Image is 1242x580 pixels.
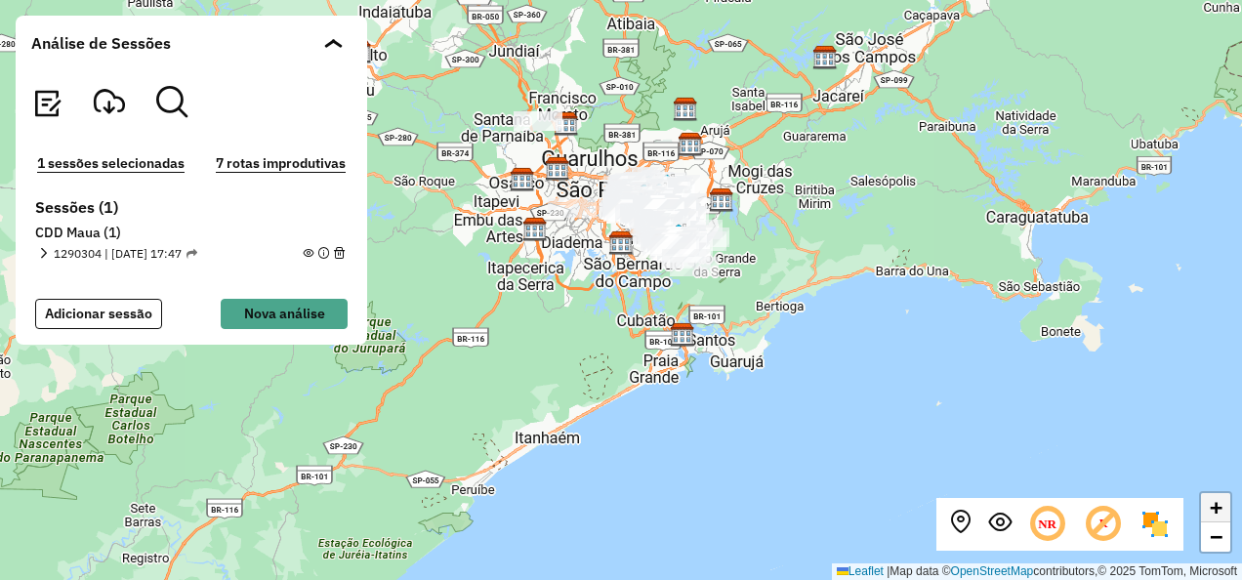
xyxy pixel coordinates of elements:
a: OpenStreetMap [951,564,1034,578]
div: Atividade não roteirizada - DOUGLAS MELO DO NASC [650,236,699,256]
img: CDD Embu [522,217,548,242]
a: Zoom out [1201,522,1230,552]
img: 609 UDC Light WCL Jardim Zaíra [666,223,691,248]
div: Atividade não roteirizada - MERCADINHO THE BIG FAMILY LTDA [514,111,562,131]
button: Nova análise [221,299,348,329]
h6: Sessões (1) [35,198,348,217]
div: Atividade não roteirizada - LIVE MARKET [548,198,597,218]
h6: CDD Maua (1) [35,225,348,242]
span: + [1210,495,1222,519]
div: Atividade não roteirizada - COMERCIAL CEREJEIRA [647,198,696,218]
a: Leaflet [837,564,884,578]
button: Centralizar mapa no depósito ou ponto de apoio [949,511,973,539]
img: CDD Barueri [510,167,535,192]
span: | [887,564,890,578]
div: Map data © contributors,© 2025 TomTom, Microsoft [832,563,1242,580]
img: PA DC [654,173,680,198]
span: − [1210,524,1222,549]
img: Exibir/Ocultar setores [1139,509,1171,540]
button: Visualizar relatório de Roteirização Exportadas [31,86,62,121]
button: Exibir sessão original [988,511,1012,539]
button: 1 sessões selecionadas [31,152,190,175]
img: CDD São Paulo [545,156,570,182]
a: Zoom in [1201,493,1230,522]
div: Atividade não roteirizada - PANIFICADORA HAPPY H [633,197,682,217]
img: CDD Diadema [608,230,634,256]
span: 1290304 | [DATE] 17:47 [54,245,197,263]
img: CDD Praia Grande [670,322,695,348]
button: Adicionar sessão [35,299,162,329]
div: Atividade não roteirizada - BAR DO NEI [633,196,682,216]
img: 615 UDC Light WCL Jardim Brasília [635,181,660,206]
img: CDD Guarulhos [678,132,703,157]
button: Visualizar Romaneio Exportadas [94,86,125,121]
div: Atividade não roteirizada - Bitencourt Supermerc [647,211,696,230]
div: Atividade não roteirizada - ERASMO MARTIM PEREIR [644,232,693,252]
img: CDI Jacareí [812,45,838,70]
img: CDD Suzano [709,187,734,213]
span: Ocultar NR [1027,504,1068,545]
div: Atividade não roteirizada - DAVID BENIDES [651,229,700,249]
div: Atividade não roteirizada - SPK SUPERMERCADO EDM [635,199,683,219]
div: Atividade não roteirizada - LOURIVAL FERREIRA DE [647,234,696,254]
span: Exibir rótulo [1083,504,1124,545]
button: 7 rotas improdutivas [210,152,352,175]
div: Atividade não roteirizada - M D X SUPERMERCADO E [633,195,682,215]
img: CDI Guarulhos INT [673,97,698,122]
div: Atividade não roteirizada - IRAN CARDOSO DA SILV [658,193,707,213]
img: CDD Norte [554,111,579,137]
span: Análise de Sessões [31,31,171,55]
div: Atividade não roteirizada - BRUNO ROBERTO FERREI [650,227,699,246]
